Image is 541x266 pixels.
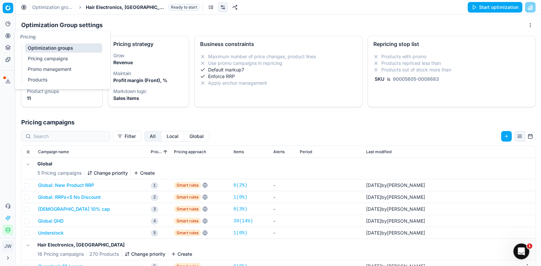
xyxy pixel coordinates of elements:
span: Smart rules [174,194,201,200]
span: Hair Electronics, [GEOGRAPHIC_DATA] [86,4,165,11]
span: Campaign name [38,149,69,155]
h1: Pricing campaigns [16,118,541,127]
dt: Grow [114,53,184,58]
span: 5 Pricing campaigns [37,170,81,176]
strong: Profit margin (Front), % [114,77,168,83]
dt: Product groups [27,89,97,94]
a: Optimization groups [32,4,75,11]
td: - [271,215,297,227]
span: 3 [151,206,158,213]
span: 270 Products [89,251,119,257]
span: [DATE] [366,230,381,236]
button: JW [3,241,13,251]
span: 2 [151,194,158,201]
nav: breadcrumb [32,4,200,11]
span: Smart rules [174,230,201,236]
span: 16 Pricing campaigns [37,251,84,257]
button: Understock [38,230,64,236]
span: Smart rules [174,182,201,189]
button: local [161,131,184,142]
button: Start optimization [468,2,522,13]
strong: 11 [27,95,31,101]
span: Smart rules [174,218,201,224]
span: 5 [151,230,158,237]
div: by [PERSON_NAME] [366,230,425,236]
span: Items [234,149,244,155]
a: 8(3%) [234,206,247,212]
span: [DATE] [366,218,381,224]
span: SKU [373,76,386,82]
a: 1(0%) [234,194,247,200]
span: Smart rules [174,206,201,212]
span: is [386,76,392,82]
span: 4 [151,218,158,225]
button: Global GHD [38,218,64,224]
button: Create [171,251,192,257]
span: 1 [151,182,158,189]
span: 1 [527,244,532,249]
button: Global: RRPs<5 No Discount [38,194,101,200]
button: Expand all [24,148,32,156]
span: 90005805-0008683 [392,76,440,82]
button: all [144,131,161,142]
li: Maximum number of price changes, product lines [200,53,357,60]
span: [DATE] [366,194,381,200]
div: Business constraints [200,41,357,47]
a: 6(2%) [234,182,247,189]
a: Products [25,75,102,84]
div: by [PERSON_NAME] [366,182,425,189]
h1: Optimization Group settings [21,21,103,30]
div: by [PERSON_NAME] [366,218,425,224]
li: Default markup 7 [200,66,357,73]
a: 39(14%) [234,218,253,224]
span: [DATE] [366,206,381,212]
button: Create [134,170,155,176]
span: Last modified [366,149,392,155]
div: Repricing stop list [373,41,530,47]
a: 1(0%) [234,230,247,236]
span: Ready to start [168,4,200,11]
button: Global: New Product RRP [38,182,94,189]
dt: Markdown logic [114,89,184,94]
li: Use promo campaigns in repricing [200,60,357,66]
strong: Sales items [114,95,139,101]
span: Pricing [20,34,36,39]
div: by [PERSON_NAME] [366,194,425,200]
span: Hair Electronics, [GEOGRAPHIC_DATA]Ready to start [86,4,200,11]
span: [DATE] [366,182,381,188]
span: Pricing approach [174,149,206,155]
td: - [271,191,297,203]
button: Change priority [125,251,165,257]
button: Filter [113,131,141,142]
td: - [271,203,297,215]
div: by [PERSON_NAME] [366,206,425,212]
span: JW [3,241,13,251]
h5: Hair Electronics, [GEOGRAPHIC_DATA] [37,242,192,248]
a: Optimization groups [25,43,102,53]
li: Enforce RRP [200,73,357,80]
button: global [184,131,209,142]
span: Priority [151,149,162,155]
td: - [271,227,297,239]
button: Sorted by Priority ascending [162,149,169,155]
a: Pricing campaigns [25,54,102,63]
li: Products out of stock more than [373,66,530,73]
li: Products with promo [373,53,530,60]
button: [DEMOGRAPHIC_DATA] 10% cap [38,206,110,212]
input: Search [33,133,106,140]
a: Promo management [25,65,102,74]
strong: Revenue [114,60,133,65]
span: Alerts [273,149,285,155]
dt: Maintain [114,71,184,76]
li: Products repriced less than [373,60,530,66]
h5: Global [37,160,155,167]
span: Period [300,149,312,155]
li: Apply anchor management [200,80,357,86]
button: Change priority [87,170,128,176]
iframe: Intercom live chat [514,244,529,259]
td: - [271,179,297,191]
div: Pricing strategy [114,41,184,47]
